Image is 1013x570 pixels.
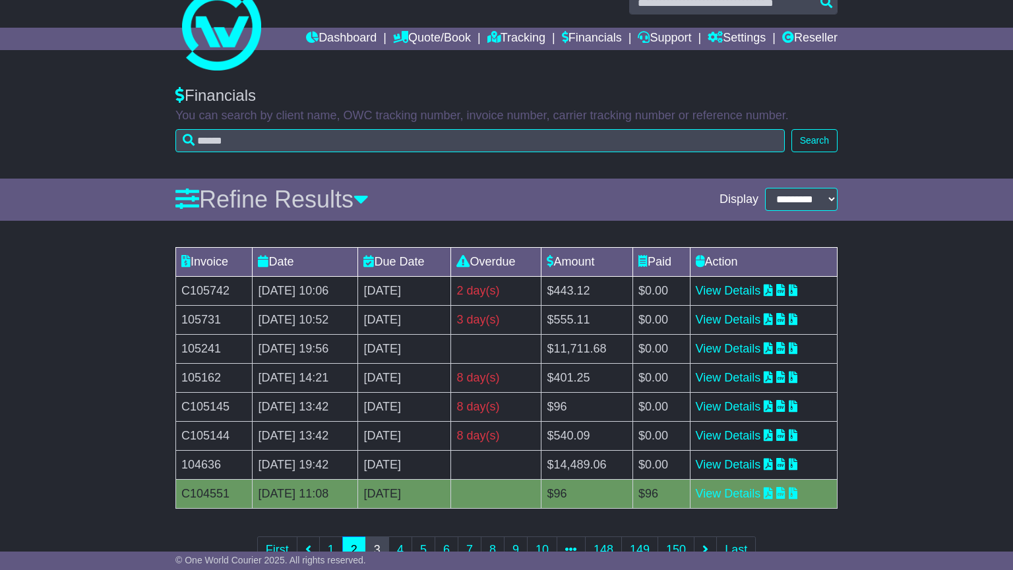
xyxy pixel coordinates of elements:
[720,192,758,207] span: Display
[365,536,389,563] a: 3
[176,392,253,421] td: C105145
[632,276,690,305] td: $0.00
[696,429,761,442] a: View Details
[690,247,837,276] td: Action
[253,334,358,363] td: [DATE] 19:56
[456,369,536,387] div: 8 day(s)
[481,536,505,563] a: 8
[487,28,545,50] a: Tracking
[176,305,253,334] td: 105731
[358,392,451,421] td: [DATE]
[638,28,691,50] a: Support
[176,450,253,479] td: 104636
[175,86,838,105] div: Financials
[632,305,690,334] td: $0.00
[541,334,632,363] td: $11,711.68
[527,536,557,563] a: 10
[175,186,369,213] a: Refine Results
[632,363,690,392] td: $0.00
[358,305,451,334] td: [DATE]
[176,479,253,508] td: C104551
[176,334,253,363] td: 105241
[456,427,536,445] div: 8 day(s)
[621,536,658,563] a: 149
[253,421,358,450] td: [DATE] 13:42
[412,536,435,563] a: 5
[358,479,451,508] td: [DATE]
[632,247,690,276] td: Paid
[358,334,451,363] td: [DATE]
[541,450,632,479] td: $14,489.06
[319,536,343,563] a: 1
[306,28,377,50] a: Dashboard
[176,247,253,276] td: Invoice
[358,421,451,450] td: [DATE]
[782,28,838,50] a: Reseller
[253,479,358,508] td: [DATE] 11:08
[716,536,756,563] a: Last
[456,398,536,416] div: 8 day(s)
[632,479,690,508] td: $96
[632,450,690,479] td: $0.00
[456,311,536,329] div: 3 day(s)
[176,421,253,450] td: C105144
[541,305,632,334] td: $555.11
[696,313,761,326] a: View Details
[632,392,690,421] td: $0.00
[458,536,481,563] a: 7
[358,363,451,392] td: [DATE]
[696,284,761,297] a: View Details
[541,276,632,305] td: $443.12
[791,129,838,152] button: Search
[451,247,541,276] td: Overdue
[541,247,632,276] td: Amount
[393,28,471,50] a: Quote/Book
[456,282,536,300] div: 2 day(s)
[358,276,451,305] td: [DATE]
[253,450,358,479] td: [DATE] 19:42
[175,109,838,123] p: You can search by client name, OWC tracking number, invoice number, carrier tracking number or re...
[541,479,632,508] td: $96
[696,487,761,500] a: View Details
[696,371,761,384] a: View Details
[257,536,297,563] a: First
[176,276,253,305] td: C105742
[696,458,761,471] a: View Details
[632,421,690,450] td: $0.00
[176,363,253,392] td: 105162
[342,536,366,563] a: 2
[585,536,622,563] a: 148
[388,536,412,563] a: 4
[632,334,690,363] td: $0.00
[541,363,632,392] td: $401.25
[358,450,451,479] td: [DATE]
[696,400,761,413] a: View Details
[253,247,358,276] td: Date
[253,305,358,334] td: [DATE] 10:52
[541,421,632,450] td: $540.09
[696,342,761,355] a: View Details
[658,536,694,563] a: 150
[253,363,358,392] td: [DATE] 14:21
[562,28,622,50] a: Financials
[504,536,528,563] a: 9
[358,247,451,276] td: Due Date
[435,536,458,563] a: 6
[253,392,358,421] td: [DATE] 13:42
[708,28,766,50] a: Settings
[175,555,366,565] span: © One World Courier 2025. All rights reserved.
[253,276,358,305] td: [DATE] 10:06
[541,392,632,421] td: $96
